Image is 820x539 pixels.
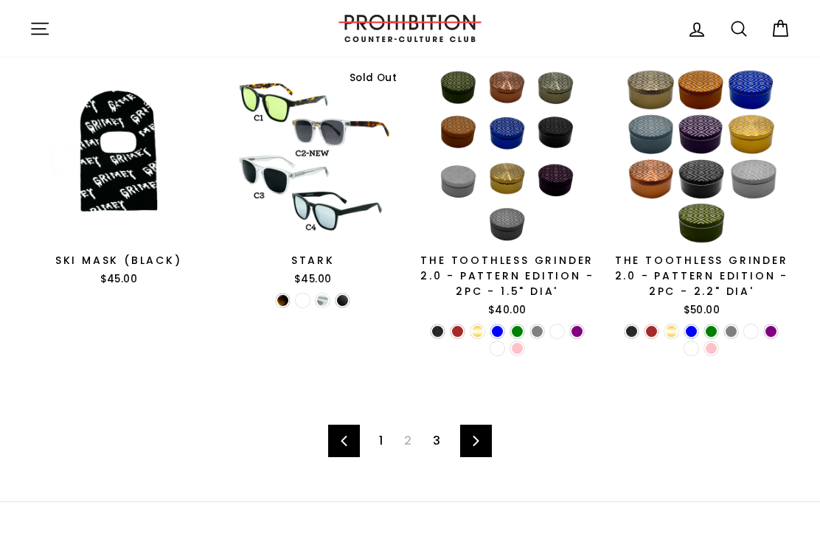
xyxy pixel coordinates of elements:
[418,303,597,318] div: $40.00
[418,253,597,299] div: The Toothless Grinder 2.0 - Pattern Edition - 2PC - 1.5" Dia'
[224,68,403,292] a: STARK$45.00
[613,68,791,323] a: The Toothless Grinder 2.0 - Pattern Edition - 2PC - 2.2" Dia'$50.00
[343,68,402,88] div: Sold Out
[418,68,597,323] a: The Toothless Grinder 2.0 - Pattern Edition - 2PC - 1.5" Dia'$40.00
[224,272,403,287] div: $45.00
[29,272,208,287] div: $45.00
[224,253,403,268] div: STARK
[424,429,449,453] a: 3
[336,15,484,42] img: PROHIBITION COUNTER-CULTURE CLUB
[29,68,208,292] a: Ski Mask (Black)$45.00
[613,253,791,299] div: The Toothless Grinder 2.0 - Pattern Edition - 2PC - 2.2" Dia'
[29,253,208,268] div: Ski Mask (Black)
[395,429,420,453] span: 2
[370,429,392,453] a: 1
[613,303,791,318] div: $50.00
